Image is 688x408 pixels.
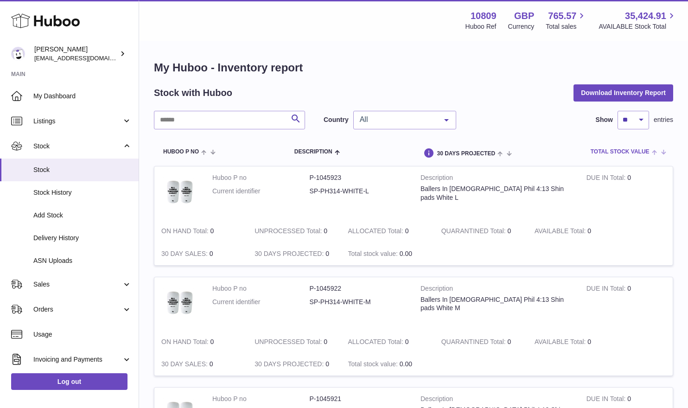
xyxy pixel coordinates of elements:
[508,22,535,31] div: Currency
[599,10,677,31] a: 35,424.91 AVAILABLE Stock Total
[33,280,122,289] span: Sales
[535,227,587,237] strong: AVAILABLE Total
[248,242,341,265] td: 0
[420,284,573,295] strong: Description
[548,10,576,22] span: 765.57
[33,166,132,174] span: Stock
[441,227,508,237] strong: QUARANTINED Total
[255,250,325,260] strong: 30 DAYS PROJECTED
[586,395,627,405] strong: DUE IN Total
[33,256,132,265] span: ASN Uploads
[437,151,495,157] span: 30 DAYS PROJECTED
[591,149,650,155] span: Total stock value
[161,360,210,370] strong: 30 DAY SALES
[161,284,198,321] img: product image
[420,185,573,202] div: Ballers In [DEMOGRAPHIC_DATA] Phil 4:13 Shin pads White L
[212,173,310,182] dt: Huboo P no
[212,187,310,196] dt: Current identifier
[11,373,127,390] a: Log out
[163,149,199,155] span: Huboo P no
[294,149,332,155] span: Description
[33,211,132,220] span: Add Stock
[535,338,587,348] strong: AVAILABLE Total
[420,295,573,313] div: Ballers In [DEMOGRAPHIC_DATA] Phil 4:13 Shin pads White M
[508,227,511,235] span: 0
[625,10,666,22] span: 35,424.91
[546,22,587,31] span: Total sales
[33,188,132,197] span: Stock History
[33,92,132,101] span: My Dashboard
[255,360,325,370] strong: 30 DAYS PROJECTED
[154,60,673,75] h1: My Huboo - Inventory report
[586,285,627,294] strong: DUE IN Total
[33,234,132,242] span: Delivery History
[212,298,310,306] dt: Current identifier
[154,220,248,242] td: 0
[348,360,399,370] strong: Total stock value
[154,87,232,99] h2: Stock with Huboo
[161,227,210,237] strong: ON HAND Total
[599,22,677,31] span: AVAILABLE Stock Total
[580,166,673,220] td: 0
[573,84,673,101] button: Download Inventory Report
[33,355,122,364] span: Invoicing and Payments
[33,142,122,151] span: Stock
[441,338,508,348] strong: QUARANTINED Total
[161,173,198,210] img: product image
[34,54,136,62] span: [EMAIL_ADDRESS][DOMAIN_NAME]
[357,115,437,124] span: All
[546,10,587,31] a: 765.57 Total sales
[348,338,405,348] strong: ALLOCATED Total
[154,331,248,353] td: 0
[341,220,434,242] td: 0
[11,47,25,61] img: shop@ballersingod.com
[471,10,497,22] strong: 10809
[580,277,673,331] td: 0
[212,395,310,403] dt: Huboo P no
[255,338,324,348] strong: UNPROCESSED Total
[348,227,405,237] strong: ALLOCATED Total
[212,284,310,293] dt: Huboo P no
[33,305,122,314] span: Orders
[33,330,132,339] span: Usage
[400,360,412,368] span: 0.00
[161,338,210,348] strong: ON HAND Total
[420,395,573,406] strong: Description
[654,115,673,124] span: entries
[528,220,621,242] td: 0
[310,173,407,182] dd: P-1045923
[310,284,407,293] dd: P-1045922
[420,173,573,185] strong: Description
[154,353,248,376] td: 0
[514,10,534,22] strong: GBP
[34,45,118,63] div: [PERSON_NAME]
[465,22,497,31] div: Huboo Ref
[310,395,407,403] dd: P-1045921
[248,331,341,353] td: 0
[341,331,434,353] td: 0
[324,115,349,124] label: Country
[161,250,210,260] strong: 30 DAY SALES
[586,174,627,184] strong: DUE IN Total
[248,353,341,376] td: 0
[248,220,341,242] td: 0
[348,250,399,260] strong: Total stock value
[400,250,412,257] span: 0.00
[528,331,621,353] td: 0
[33,117,122,126] span: Listings
[596,115,613,124] label: Show
[154,242,248,265] td: 0
[255,227,324,237] strong: UNPROCESSED Total
[508,338,511,345] span: 0
[310,298,407,306] dd: SP-PH314-WHITE-M
[310,187,407,196] dd: SP-PH314-WHITE-L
